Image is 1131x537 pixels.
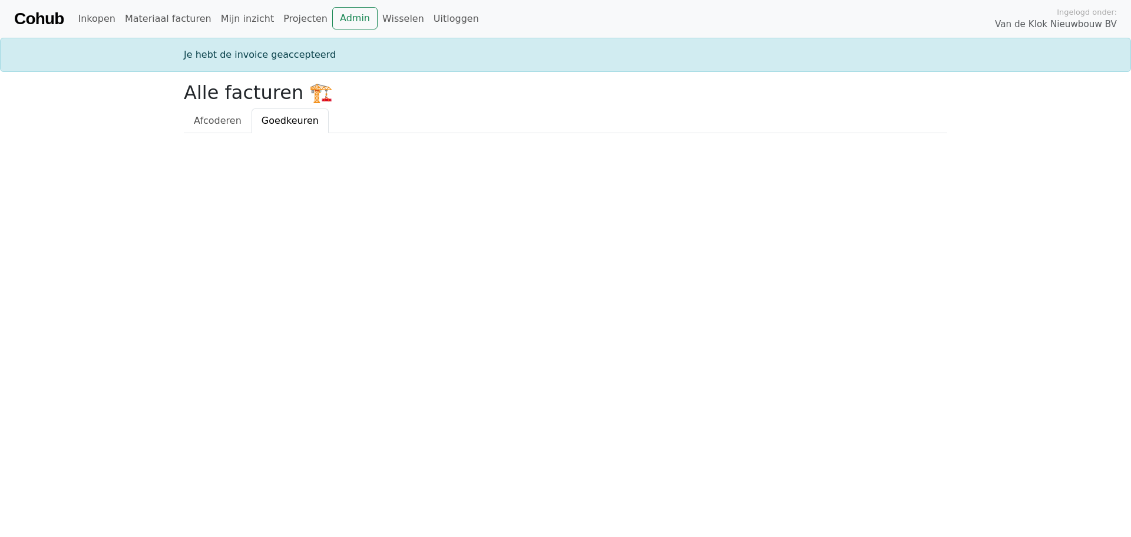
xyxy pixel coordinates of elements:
[378,7,429,31] a: Wisselen
[252,108,329,133] a: Goedkeuren
[332,7,378,29] a: Admin
[73,7,120,31] a: Inkopen
[216,7,279,31] a: Mijn inzicht
[194,115,242,126] span: Afcoderen
[120,7,216,31] a: Materiaal facturen
[995,18,1117,31] span: Van de Klok Nieuwbouw BV
[184,81,947,104] h2: Alle facturen 🏗️
[279,7,332,31] a: Projecten
[177,48,954,62] div: Je hebt de invoice geaccepteerd
[14,5,64,33] a: Cohub
[1057,6,1117,18] span: Ingelogd onder:
[429,7,484,31] a: Uitloggen
[184,108,252,133] a: Afcoderen
[262,115,319,126] span: Goedkeuren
